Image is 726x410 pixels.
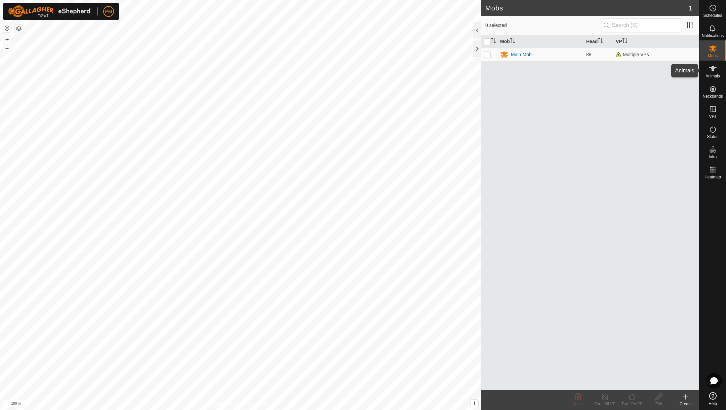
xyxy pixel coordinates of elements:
span: Infra [709,155,717,159]
img: Gallagher Logo [8,5,92,18]
input: Search (S) [601,18,682,32]
span: Delete [572,402,584,406]
h2: Mobs [485,4,689,12]
span: 88 [586,52,592,57]
th: VP [613,35,699,48]
div: Edit [645,401,672,407]
p-sorticon: Activate to sort [510,39,515,44]
span: Mobs [708,54,718,58]
span: PM [105,8,112,15]
div: Turn On VP [618,401,645,407]
span: Heatmap [704,175,721,179]
div: Create [672,401,699,407]
a: Help [699,389,726,408]
button: Map Layers [15,25,23,33]
th: Head [583,35,613,48]
span: Neckbands [702,94,723,98]
button: + [3,35,11,43]
button: – [3,44,11,52]
span: Notifications [702,34,724,38]
a: Contact Us [247,401,267,407]
div: Main Mob [511,51,531,58]
span: 0 selected [485,22,601,29]
span: Schedules [703,13,722,18]
a: Privacy Policy [214,401,239,407]
p-sorticon: Activate to sort [491,39,496,44]
button: i [471,400,478,407]
div: Turn Off VP [592,401,618,407]
button: Reset Map [3,24,11,32]
span: Help [709,402,717,406]
p-sorticon: Activate to sort [598,39,603,44]
span: i [474,400,475,406]
th: Mob [497,35,583,48]
span: Status [707,135,718,139]
span: VPs [709,114,716,118]
p-sorticon: Activate to sort [622,39,628,44]
span: Multiple VPs [616,52,649,57]
span: 1 [689,3,692,13]
span: Animals [705,74,720,78]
